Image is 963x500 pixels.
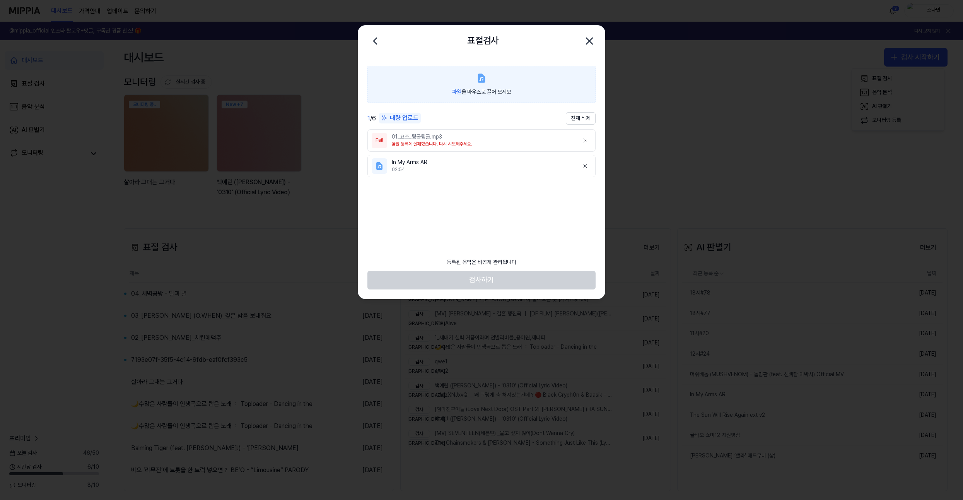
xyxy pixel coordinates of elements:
[379,113,421,123] div: 대량 업로드
[392,159,573,166] div: In My Arms AR
[392,166,573,173] div: 02:54
[376,137,383,144] span: Fail
[379,113,421,124] button: 대량 업로드
[442,254,521,271] div: 등록된 음악은 비공개 관리됩니다
[566,112,596,125] button: 전체 삭제
[452,89,511,95] span: 을 마우스로 끌어 오세요
[452,89,461,95] span: 파일
[367,114,376,123] div: / 6
[367,115,370,122] span: 1
[392,133,573,141] div: 01_요조_뒹굴뒹굴.mp3
[467,33,499,48] h2: 표절검사
[392,141,472,147] span: 음원 등록에 실패했습니다. 다시 시도해주세요.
